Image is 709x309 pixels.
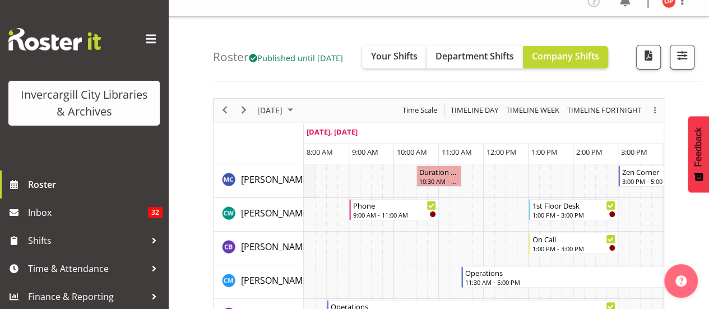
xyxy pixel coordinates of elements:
td: Aurora Catu resource [214,164,304,198]
td: Cindy Mulrooney resource [214,265,304,299]
span: 8:00 AM [307,147,333,157]
div: Catherine Wilson"s event - Phone Begin From Thursday, October 9, 2025 at 9:00:00 AM GMT+13:00 End... [349,199,439,220]
span: 9:00 AM [352,147,378,157]
button: Timeline Day [449,103,501,117]
a: [PERSON_NAME] [241,240,311,253]
div: next period [234,99,253,122]
span: Time Scale [401,103,438,117]
span: 11:00 AM [442,147,472,157]
span: Time & Attendance [28,260,146,277]
div: Phone [353,200,436,211]
button: Next [237,103,252,117]
h4: Roster [213,50,343,63]
a: [PERSON_NAME] [241,206,311,220]
span: Finance & Reporting [28,288,146,305]
button: Timeline Week [504,103,562,117]
div: 1:00 PM - 3:00 PM [532,244,615,253]
button: Fortnight [566,103,644,117]
div: Aurora Catu"s event - Zen Corner Begin From Thursday, October 9, 2025 at 3:00:00 PM GMT+13:00 End... [618,165,708,187]
td: Chris Broad resource [214,232,304,265]
span: 12:00 PM [486,147,517,157]
button: Filter Shifts [670,45,694,70]
div: Catherine Wilson"s event - 1st Floor Desk Begin From Thursday, October 9, 2025 at 1:00:00 PM GMT+... [529,199,618,220]
span: Department Shifts [435,50,514,62]
a: [PERSON_NAME] [241,173,311,186]
span: 32 [148,207,163,218]
div: previous period [215,99,234,122]
span: Timeline Week [505,103,560,117]
span: [DATE], [DATE] [307,127,358,137]
div: 11:30 AM - 5:00 PM [465,278,705,287]
div: 3:00 PM - 5:00 PM [622,177,705,186]
span: Company Shifts [532,50,599,62]
button: Feedback - Show survey [688,116,709,192]
span: Published until [DATE] [249,52,343,63]
div: Cindy Mulrooney"s event - Operations Begin From Thursday, October 9, 2025 at 11:30:00 AM GMT+13:0... [461,266,708,288]
button: Time Scale [401,103,439,117]
button: Download a PDF of the roster for the current day [636,45,661,70]
span: Inbox [28,204,148,221]
span: Feedback [693,127,703,167]
img: Rosterit website logo [8,28,101,50]
div: Chris Broad"s event - On Call Begin From Thursday, October 9, 2025 at 1:00:00 PM GMT+13:00 Ends A... [529,233,618,254]
div: 1:00 PM - 3:00 PM [532,210,615,219]
button: Your Shifts [362,46,427,68]
span: [PERSON_NAME] [241,274,311,287]
span: 3:00 PM [621,147,647,157]
div: 10:30 AM - 11:30 AM [419,177,458,186]
div: 1st Floor Desk [532,200,615,211]
span: Shifts [28,232,146,249]
span: Roster [28,176,163,193]
div: overflow [646,99,664,122]
div: On Call [532,233,615,245]
span: Timeline Day [450,103,499,117]
span: Your Shifts [371,50,418,62]
div: 9:00 AM - 11:00 AM [353,210,436,219]
div: Operations [465,267,705,278]
div: Invercargill City Libraries & Archives [20,86,149,120]
span: [PERSON_NAME] [241,207,311,219]
a: [PERSON_NAME] [241,274,311,287]
span: Timeline Fortnight [566,103,643,117]
div: Duration 1 hours - [PERSON_NAME] [419,166,458,177]
button: Previous [217,103,233,117]
span: 2:00 PM [576,147,603,157]
span: [DATE] [256,103,284,117]
td: Catherine Wilson resource [214,198,304,232]
img: help-xxl-2.png [675,275,687,287]
div: Zen Corner [622,166,705,177]
button: October 2025 [256,103,298,117]
div: October 9, 2025 [253,99,300,122]
span: 1:00 PM [531,147,558,157]
div: Aurora Catu"s event - Duration 1 hours - Aurora Catu Begin From Thursday, October 9, 2025 at 10:3... [416,165,461,187]
span: 10:00 AM [397,147,427,157]
button: Department Shifts [427,46,523,68]
button: Company Shifts [523,46,608,68]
